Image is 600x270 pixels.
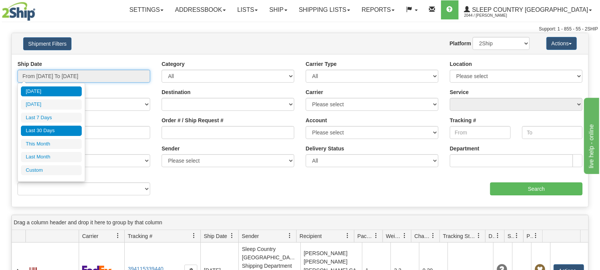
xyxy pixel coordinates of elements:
[21,113,82,123] li: Last 7 Days
[356,0,400,19] a: Reports
[12,215,588,230] div: grid grouping header
[111,229,124,242] a: Carrier filter column settings
[242,232,259,240] span: Sender
[450,117,476,124] label: Tracking #
[527,232,533,240] span: Pickup Status
[21,139,82,149] li: This Month
[21,99,82,110] li: [DATE]
[427,229,440,242] a: Charge filter column settings
[306,117,327,124] label: Account
[283,229,296,242] a: Sender filter column settings
[21,152,82,162] li: Last Month
[490,182,583,195] input: Search
[162,88,190,96] label: Destination
[21,165,82,176] li: Custom
[449,40,471,47] label: Platform
[82,232,98,240] span: Carrier
[306,60,337,68] label: Carrier Type
[522,126,583,139] input: To
[162,60,185,68] label: Category
[169,0,232,19] a: Addressbook
[370,229,383,242] a: Packages filter column settings
[450,126,511,139] input: From
[17,60,42,68] label: Ship Date
[472,229,485,242] a: Tracking Status filter column settings
[386,232,402,240] span: Weight
[398,229,411,242] a: Weight filter column settings
[459,0,598,19] a: Sleep Country [GEOGRAPHIC_DATA] 2044 / [PERSON_NAME]
[204,232,227,240] span: Ship Date
[162,145,179,152] label: Sender
[23,37,71,50] button: Shipment Filters
[491,229,504,242] a: Delivery Status filter column settings
[21,126,82,136] li: Last 30 Days
[470,6,588,13] span: Sleep Country [GEOGRAPHIC_DATA]
[124,0,169,19] a: Settings
[225,229,238,242] a: Ship Date filter column settings
[187,229,200,242] a: Tracking # filter column settings
[128,232,152,240] span: Tracking #
[2,26,598,32] div: Support: 1 - 855 - 55 - 2SHIP
[2,2,35,21] img: logo2044.jpg
[306,88,323,96] label: Carrier
[443,232,476,240] span: Tracking Status
[293,0,356,19] a: Shipping lists
[546,37,577,50] button: Actions
[450,88,469,96] label: Service
[414,232,430,240] span: Charge
[6,5,70,14] div: live help - online
[450,60,472,68] label: Location
[489,232,495,240] span: Delivery Status
[464,12,521,19] span: 2044 / [PERSON_NAME]
[357,232,373,240] span: Packages
[341,229,354,242] a: Recipient filter column settings
[232,0,263,19] a: Lists
[508,232,514,240] span: Shipment Issues
[450,145,479,152] label: Department
[306,145,344,152] label: Delivery Status
[162,117,224,124] label: Order # / Ship Request #
[583,96,599,174] iframe: chat widget
[529,229,542,242] a: Pickup Status filter column settings
[510,229,523,242] a: Shipment Issues filter column settings
[21,86,82,97] li: [DATE]
[263,0,293,19] a: Ship
[300,232,322,240] span: Recipient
